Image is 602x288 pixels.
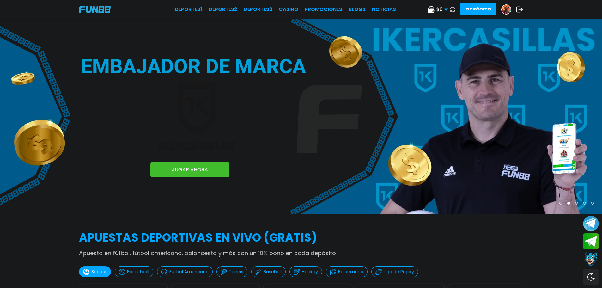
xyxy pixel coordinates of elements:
button: Baseball [251,266,286,277]
a: Promociones [305,6,342,13]
a: Avatar [501,4,516,15]
span: $ 0 [436,6,448,13]
img: Avatar [502,5,511,14]
a: CASINO [279,6,298,13]
button: Basketball [115,266,153,277]
p: Hockey [302,268,318,275]
p: Liga de Rugby [384,268,414,275]
h2: APUESTAS DEPORTIVAS EN VIVO (gratis) [79,229,523,246]
button: Hockey [289,266,322,277]
button: Depósito [460,3,496,15]
p: Balonmano [338,268,363,275]
a: Deportes2 [209,6,237,13]
p: Baseball [264,268,282,275]
button: Contact customer service [583,251,599,267]
p: Futbol Americano [169,268,209,275]
p: Soccer [91,268,107,275]
button: Soccer [79,266,111,277]
a: Deportes3 [244,6,272,13]
button: Join telegram channel [583,215,599,232]
p: Basketball [127,268,149,275]
button: Futbol Americano [157,266,213,277]
p: Tennis [229,268,243,275]
button: Liga de Rugby [371,266,418,277]
button: Tennis [216,266,247,277]
button: Join telegram [583,233,599,250]
a: NOTICIAS [372,6,396,13]
p: Apuesta en fútbol, fútbol americano, baloncesto y más con un 10% bono en cada depósito [79,249,523,257]
a: JUGAR AHORA [150,162,229,177]
a: BLOGS [349,6,366,13]
a: Deportes1 [175,6,202,13]
button: Balonmano [326,266,368,277]
img: Company Logo [79,6,111,13]
div: Switch theme [583,269,599,285]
